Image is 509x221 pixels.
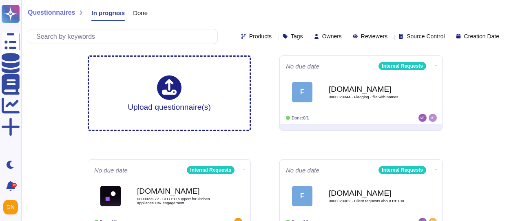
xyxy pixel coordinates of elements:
[407,33,445,39] span: Source Control
[322,33,342,39] span: Owners
[292,116,309,120] span: Done: 0/1
[292,82,312,102] div: F
[249,33,272,39] span: Products
[329,199,410,203] span: 0000023302 - Client requests about RE100
[137,197,219,205] span: 0000023272 - CD / ED support for kitchen appliance DtV engagement
[291,33,303,39] span: Tags
[12,183,17,188] div: 9+
[292,186,312,206] div: F
[286,63,319,69] span: No due date
[2,198,24,216] button: user
[286,167,319,173] span: No due date
[128,75,211,111] div: Upload questionnaire(s)
[94,167,128,173] span: No due date
[378,62,426,70] div: Internal Requests
[464,33,499,39] span: Creation Date
[137,187,219,195] b: [DOMAIN_NAME]
[91,10,125,16] span: In progress
[133,10,148,16] span: Done
[361,33,387,39] span: Reviewers
[3,200,18,214] img: user
[100,186,121,206] img: Logo
[329,189,410,197] b: [DOMAIN_NAME]
[378,166,426,174] div: Internal Requests
[429,114,437,122] img: user
[32,29,217,44] input: Search by keywords
[187,166,235,174] div: Internal Requests
[329,85,410,93] b: [DOMAIN_NAME]
[329,95,410,99] span: 0000023344 - Flagging - file with names
[28,9,75,16] span: Questionnaires
[418,114,427,122] img: user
